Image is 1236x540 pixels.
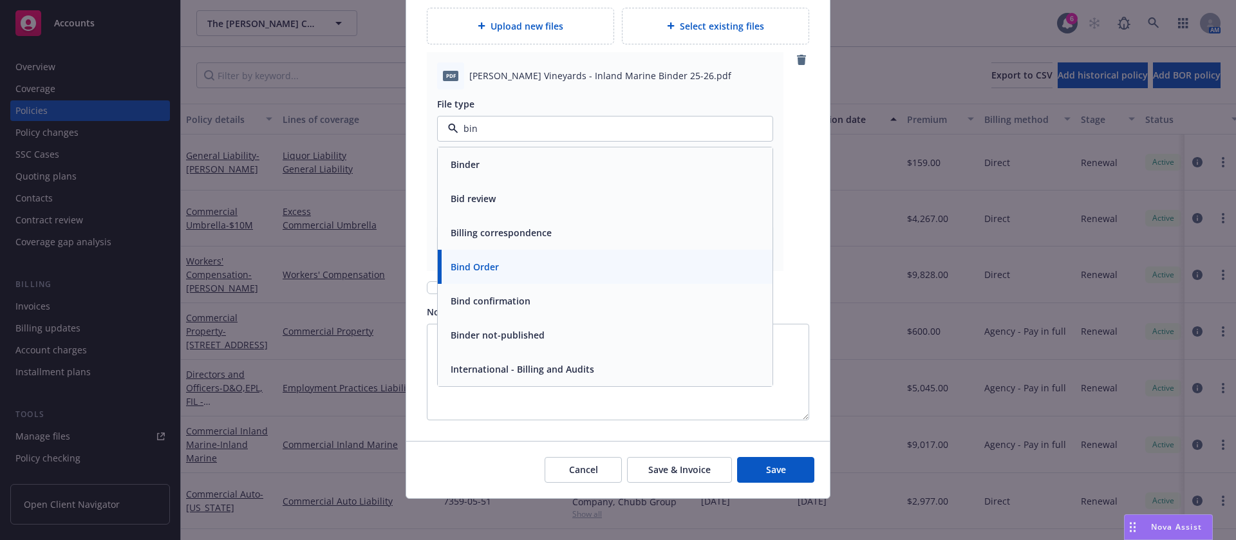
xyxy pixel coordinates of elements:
[491,19,563,33] span: Upload new files
[737,457,814,483] button: Save
[648,463,711,476] span: Save & Invoice
[1151,521,1202,532] span: Nova Assist
[427,306,453,318] span: Notes
[451,226,552,239] button: Billing correspondence
[451,192,496,205] button: Bid review
[627,457,732,483] button: Save & Invoice
[443,71,458,80] span: pdf
[1124,514,1213,540] button: Nova Assist
[469,69,731,82] span: [PERSON_NAME] Vineyards - Inland Marine Binder 25-26.pdf
[766,463,786,476] span: Save
[1125,515,1141,539] div: Drag to move
[451,328,545,342] button: Binder not-published
[451,260,499,274] button: Bind Order
[794,52,809,68] a: remove
[437,98,474,110] span: File type
[427,8,614,44] div: Upload new files
[569,463,598,476] span: Cancel
[451,362,594,376] button: International - Billing and Audits
[622,8,809,44] div: Select existing files
[545,457,622,483] button: Cancel
[680,19,764,33] span: Select existing files
[451,158,480,171] button: Binder
[451,294,530,308] button: Bind confirmation
[458,122,747,135] input: Filter by keyword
